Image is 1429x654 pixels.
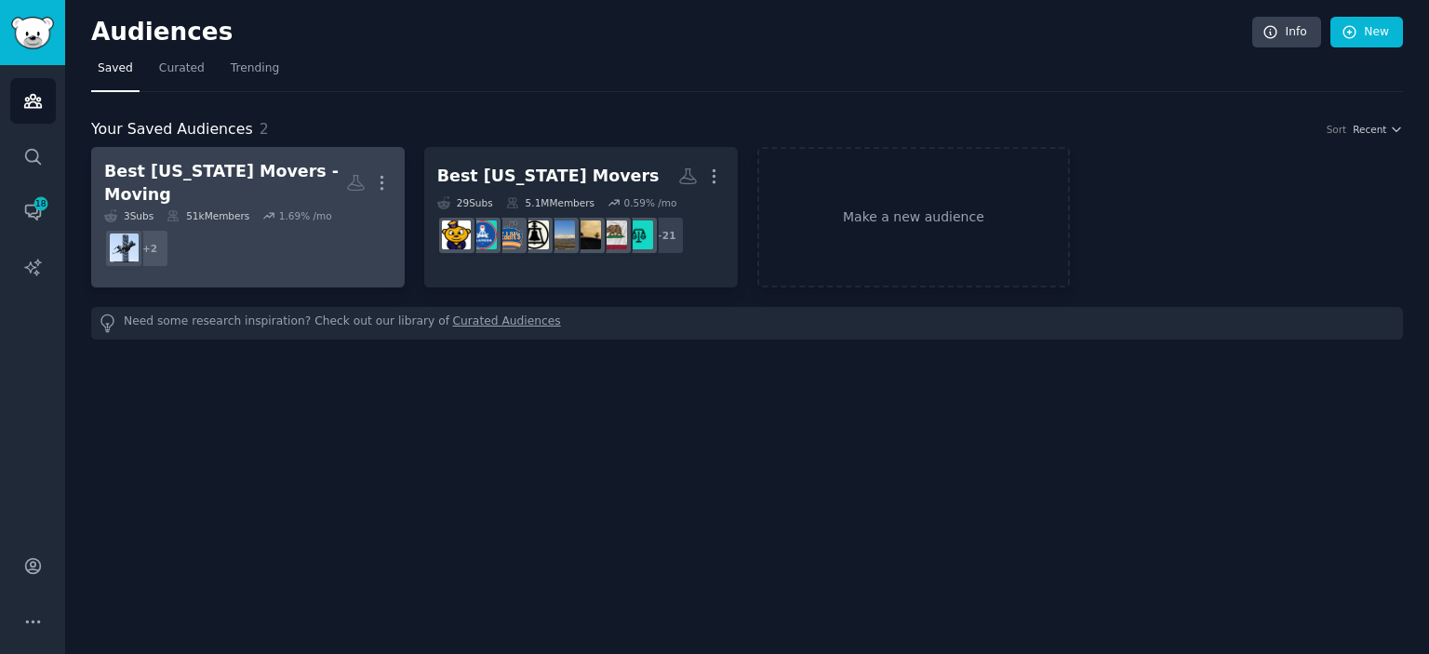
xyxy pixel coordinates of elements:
[33,197,49,210] span: 18
[442,220,471,249] img: berkeley
[1252,17,1321,48] a: Info
[437,196,493,209] div: 29 Sub s
[624,220,653,249] img: AskCalifornia
[1353,123,1386,136] span: Recent
[279,209,332,222] div: 1.69 % /mo
[624,196,677,209] div: 0.59 % /mo
[757,147,1071,287] a: Make a new audience
[10,189,56,234] a: 18
[91,307,1403,340] div: Need some research inspiration? Check out our library of
[104,160,346,206] div: Best [US_STATE] Movers - Moving
[598,220,627,249] img: California
[224,54,286,92] a: Trending
[91,118,253,141] span: Your Saved Audiences
[437,165,660,188] div: Best [US_STATE] Movers
[453,314,561,333] a: Curated Audiences
[153,54,211,92] a: Curated
[494,220,523,249] img: InlandEmpire
[1330,17,1403,48] a: New
[91,18,1252,47] h2: Audiences
[167,209,249,222] div: 51k Members
[646,216,685,255] div: + 21
[231,60,279,77] span: Trending
[91,54,140,92] a: Saved
[424,147,738,287] a: Best [US_STATE] Movers29Subs5.1MMembers0.59% /mo+21AskCaliforniaCaliforniaventurasanbernardinoRiv...
[506,196,594,209] div: 5.1M Members
[91,147,405,287] a: Best [US_STATE] Movers - Moving3Subs51kMembers1.69% /mo+2MovingToBrisbane
[11,17,54,49] img: GummySearch logo
[98,60,133,77] span: Saved
[110,234,139,262] img: MovingToBrisbane
[159,60,205,77] span: Curated
[546,220,575,249] img: sanbernardino
[104,209,154,222] div: 3 Sub s
[520,220,549,249] img: Riverside
[130,229,169,268] div: + 2
[572,220,601,249] img: ventura
[468,220,497,249] img: alameda
[1327,123,1347,136] div: Sort
[1353,123,1403,136] button: Recent
[260,120,269,138] span: 2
